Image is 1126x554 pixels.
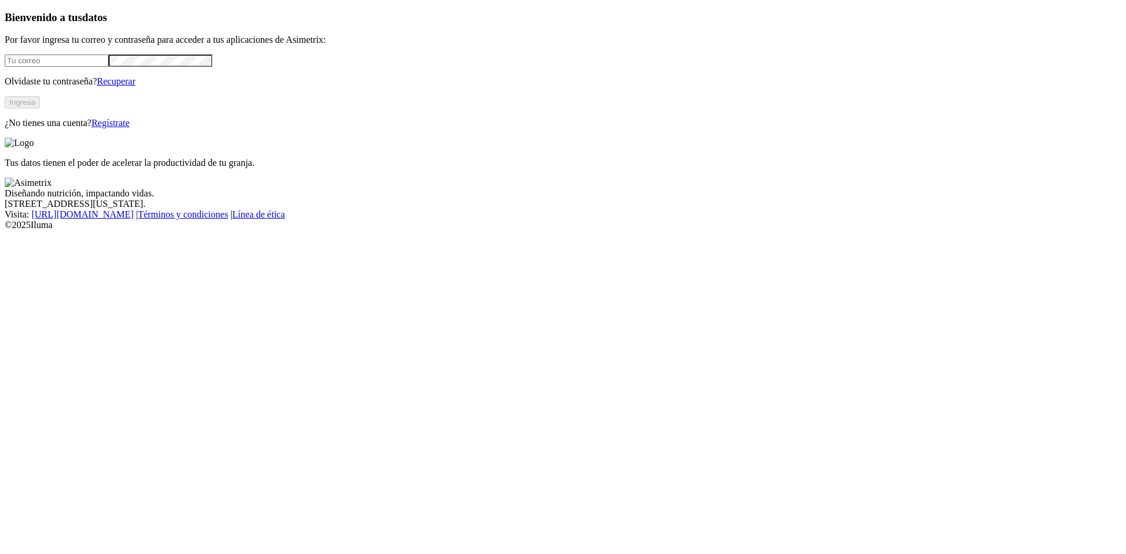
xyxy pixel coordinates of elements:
[232,209,285,219] a: Línea de ética
[97,76,135,86] a: Recuperar
[5,158,1121,168] p: Tus datos tienen el poder de acelerar la productividad de tu granja.
[82,11,107,23] span: datos
[5,138,34,148] img: Logo
[138,209,228,219] a: Términos y condiciones
[5,199,1121,209] div: [STREET_ADDRESS][US_STATE].
[32,209,134,219] a: [URL][DOMAIN_NAME]
[5,209,1121,220] div: Visita : | |
[5,188,1121,199] div: Diseñando nutrición, impactando vidas.
[5,11,1121,24] h3: Bienvenido a tus
[5,35,1121,45] p: Por favor ingresa tu correo y contraseña para acceder a tus aplicaciones de Asimetrix:
[5,220,1121,230] div: © 2025 Iluma
[5,55,108,67] input: Tu correo
[5,76,1121,87] p: Olvidaste tu contraseña?
[5,118,1121,128] p: ¿No tienes una cuenta?
[5,178,52,188] img: Asimetrix
[91,118,130,128] a: Regístrate
[5,96,40,108] button: Ingresa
